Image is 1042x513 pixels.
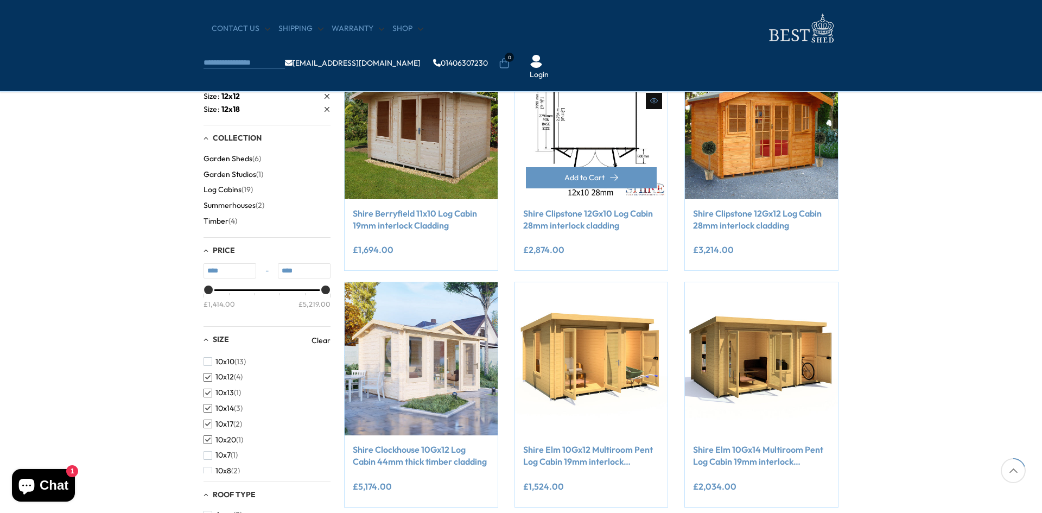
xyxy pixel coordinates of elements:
[564,174,605,181] span: Add to Cart
[204,289,331,318] div: Price
[256,170,263,179] span: (1)
[353,245,393,254] ins: £1,694.00
[204,104,221,115] span: Size
[312,335,331,346] a: Clear
[215,420,233,429] span: 10x17
[204,263,256,278] input: Min value
[693,245,734,254] ins: £3,214.00
[353,207,490,232] a: Shire Berryfield 11x10 Log Cabin 19mm interlock Cladding
[234,388,241,397] span: (1)
[9,469,78,504] inbox-online-store-chat: Shopify online store chat
[278,23,323,34] a: Shipping
[204,151,261,167] button: Garden Sheds (6)
[345,46,498,199] img: Shire Berryfield 11x10 Log Cabin 19mm interlock Cladding - Best Shed
[204,354,246,370] button: 10x10
[685,282,838,435] img: Shire Elm 10Gx14 Multiroom Pent Log Cabin 19mm interlock Cladding - Best Shed
[256,201,264,210] span: (2)
[392,23,423,34] a: Shop
[231,466,240,476] span: (2)
[204,385,241,401] button: 10x13
[523,482,564,491] ins: £1,524.00
[530,69,549,80] a: Login
[213,133,262,143] span: Collection
[215,435,236,445] span: 10x20
[204,401,243,416] button: 10x14
[204,182,253,198] button: Log Cabins (19)
[693,482,736,491] ins: £2,034.00
[204,170,256,179] span: Garden Studios
[530,55,543,68] img: User Icon
[204,416,242,432] button: 10x17
[204,167,263,182] button: Garden Studios (1)
[234,372,243,382] span: (4)
[204,185,242,194] span: Log Cabins
[353,444,490,468] a: Shire Clockhouse 10Gx12 Log Cabin 44mm thick timber cladding
[523,245,564,254] ins: £2,874.00
[345,282,498,435] img: Shire Clockhouse 10Gx12 Log Cabin 44mm thick timber cladding - Best Shed
[215,404,234,413] span: 10x14
[231,451,238,460] span: (1)
[685,46,838,199] img: Shire Clipstone 12Gx12 Log Cabin 28mm interlock cladding - Best Shed
[204,213,237,229] button: Timber (4)
[285,59,421,67] a: [EMAIL_ADDRESS][DOMAIN_NAME]
[221,104,240,114] span: 12x18
[204,369,243,385] button: 10x12
[215,357,234,366] span: 10x10
[215,451,231,460] span: 10x7
[515,282,668,435] img: Shire Elm 10Gx12 Multiroom Pent Log Cabin 19mm interlock Cladding - Best Shed
[215,372,234,382] span: 10x12
[215,388,234,397] span: 10x13
[252,154,261,163] span: (6)
[204,447,238,463] button: 10x7
[212,23,270,34] a: CONTACT US
[693,207,830,232] a: Shire Clipstone 12Gx12 Log Cabin 28mm interlock cladding
[221,91,240,101] span: 12x12
[204,299,235,308] div: £1,414.00
[215,466,231,476] span: 10x8
[234,404,243,413] span: (3)
[332,23,384,34] a: Warranty
[763,11,838,46] img: logo
[234,357,246,366] span: (13)
[204,201,256,210] span: Summerhouses
[433,59,488,67] a: 01406307230
[278,263,331,278] input: Max value
[204,198,264,213] button: Summerhouses (2)
[242,185,253,194] span: (19)
[204,154,252,163] span: Garden Sheds
[228,217,237,226] span: (4)
[256,265,278,276] span: -
[526,167,657,188] button: Add to Cart
[233,420,242,429] span: (2)
[523,207,660,232] a: Shire Clipstone 12Gx10 Log Cabin 28mm interlock cladding
[213,490,256,499] span: Roof Type
[353,482,392,491] ins: £5,174.00
[499,58,510,69] a: 0
[693,444,830,468] a: Shire Elm 10Gx14 Multiroom Pent Log Cabin 19mm interlock Cladding
[523,444,660,468] a: Shire Elm 10Gx12 Multiroom Pent Log Cabin 19mm interlock Cladding
[236,435,243,445] span: (1)
[204,217,228,226] span: Timber
[204,432,243,448] button: 10x20
[204,463,240,479] button: 10x8
[213,334,229,344] span: Size
[213,245,235,255] span: Price
[515,46,668,199] img: Shire Clipstone 12Gx10 Log Cabin 28mm interlock cladding - Best Shed
[204,91,221,102] span: Size
[505,53,514,62] span: 0
[298,299,331,308] div: £5,219.00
